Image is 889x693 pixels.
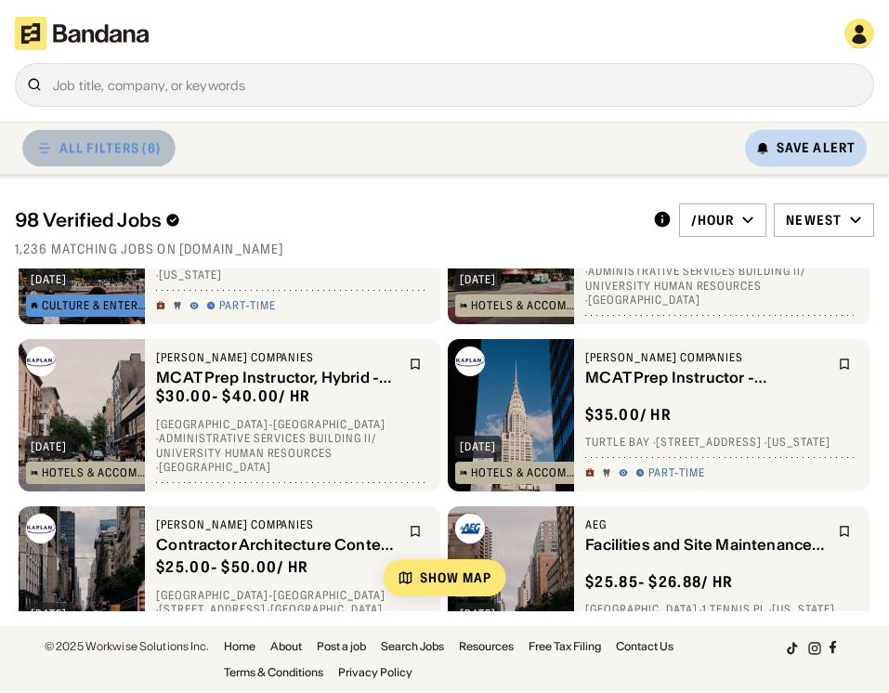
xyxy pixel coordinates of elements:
[585,404,672,424] div: $ 35.00 / hr
[585,535,827,553] div: Facilities and Site Maintenance Specialist Event Staff - [GEOGRAPHIC_DATA]
[338,667,412,678] a: Privacy Policy
[31,441,67,452] div: [DATE]
[786,212,842,229] div: Newest
[460,441,496,452] div: [DATE]
[156,386,310,406] div: $ 30.00 - $40.00 / hr
[585,435,858,450] div: Turtle Bay · [STREET_ADDRESS] · [US_STATE]
[31,274,67,285] div: [DATE]
[26,346,56,376] img: Kaplan Companies logo
[42,300,148,311] div: Culture & Entertainment
[648,323,705,338] div: Part-time
[156,350,398,365] div: [PERSON_NAME] Companies
[224,667,323,678] a: Terms & Conditions
[455,346,485,376] img: Kaplan Companies logo
[59,141,161,154] div: ALL FILTERS (6)
[156,588,429,617] div: [GEOGRAPHIC_DATA]-[GEOGRAPHIC_DATA] · [STREET_ADDRESS] · [GEOGRAPHIC_DATA]
[156,254,429,282] div: The Meatpacking District · [STREET_ADDRESS] · [US_STATE]
[585,350,827,365] div: [PERSON_NAME] Companies
[156,517,398,532] div: [PERSON_NAME] Companies
[471,467,577,478] div: Hotels & Accommodation
[585,517,827,532] div: AEG
[317,641,366,652] a: Post a job
[219,490,276,505] div: Part-time
[31,608,67,620] div: [DATE]
[460,608,496,620] div: [DATE]
[42,467,148,478] div: Hotels & Accommodation
[224,641,255,652] a: Home
[777,139,856,156] div: Save Alert
[219,298,276,313] div: Part-time
[15,241,874,257] div: 1,236 matching jobs on [DOMAIN_NAME]
[585,602,858,617] div: [GEOGRAPHIC_DATA] · 1 Tennis Pl · [US_STATE]
[15,209,638,231] div: 98 Verified Jobs
[529,641,601,652] a: Free Tax Filing
[420,571,491,584] div: Show Map
[270,641,302,652] a: About
[585,571,733,591] div: $ 25.85 - $26.88 / hr
[156,535,398,553] div: Contractor Architecture Content Developer
[648,465,705,480] div: Part-time
[53,78,862,92] div: Job title, company, or keywords
[45,641,209,652] div: © 2025 Workwise Solutions Inc.
[585,249,858,307] div: [GEOGRAPHIC_DATA]-[GEOGRAPHIC_DATA] · Administrative Services Building II/ University Human Resou...
[585,368,827,386] div: MCAT Prep Instructor - [GEOGRAPHIC_DATA]
[459,641,514,652] a: Resources
[15,17,149,50] img: Bandana logotype
[26,514,56,543] img: Kaplan Companies logo
[381,641,444,652] a: Search Jobs
[691,212,735,229] div: /hour
[156,557,308,577] div: $ 25.00 - $50.00 / hr
[616,641,673,652] a: Contact Us
[455,514,485,543] img: AEG logo
[460,274,496,285] div: [DATE]
[471,300,577,311] div: Hotels & Accommodation
[156,416,429,474] div: [GEOGRAPHIC_DATA]-[GEOGRAPHIC_DATA] · Administrative Services Building II/ University Human Resou...
[156,368,398,386] div: MCAT Prep Instructor, Hybrid - [GEOGRAPHIC_DATA]
[15,268,873,611] div: grid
